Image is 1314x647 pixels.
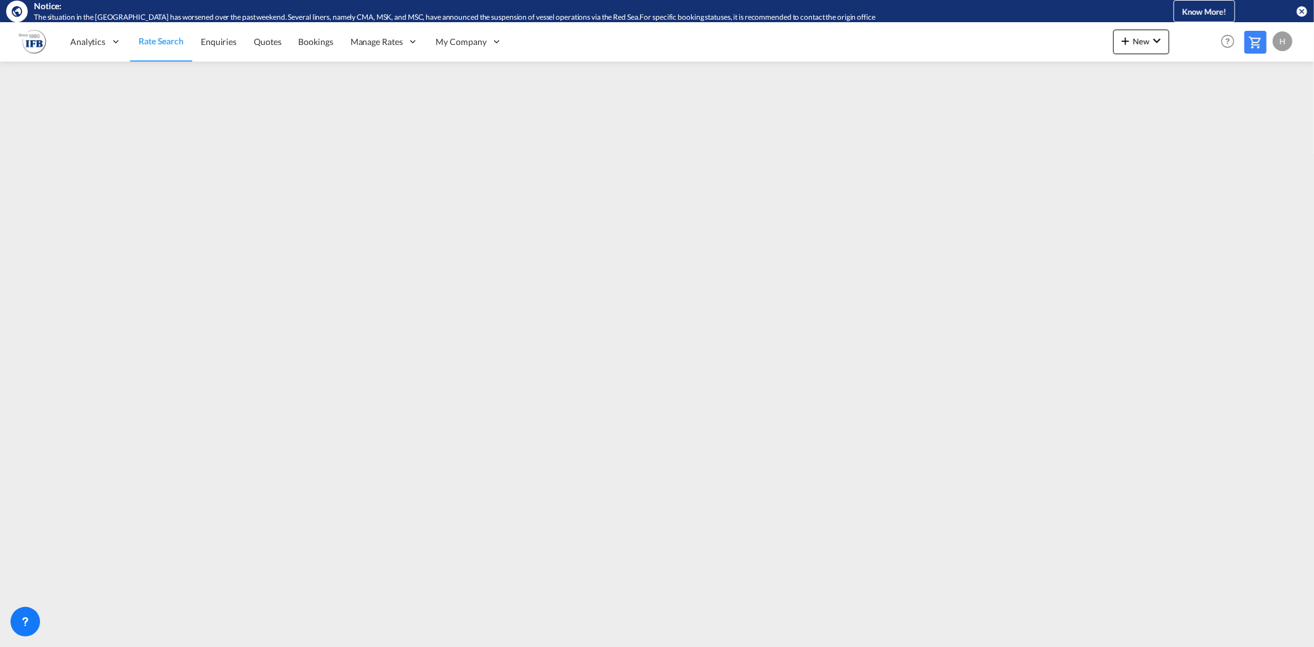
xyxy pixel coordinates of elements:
[1113,30,1169,54] button: icon-plus 400-fgNewicon-chevron-down
[18,28,46,55] img: b628ab10256c11eeb52753acbc15d091.png
[428,22,511,62] div: My Company
[11,5,23,17] md-icon: icon-earth
[1118,33,1133,48] md-icon: icon-plus 400-fg
[1296,5,1308,17] button: icon-close-circle
[351,36,403,48] span: Manage Rates
[1273,31,1292,51] div: H
[342,22,428,62] div: Manage Rates
[299,36,333,47] span: Bookings
[254,36,281,47] span: Quotes
[1182,7,1227,17] span: Know More!
[201,36,237,47] span: Enquiries
[1217,31,1244,53] div: Help
[290,22,342,62] a: Bookings
[130,22,192,62] a: Rate Search
[1217,31,1238,52] span: Help
[436,36,487,48] span: My Company
[1118,36,1164,46] span: New
[34,12,1113,23] div: The situation in the Red Sea has worsened over the past weekend. Several liners, namely CMA, MSK,...
[245,22,290,62] a: Quotes
[139,36,184,46] span: Rate Search
[192,22,245,62] a: Enquiries
[1150,33,1164,48] md-icon: icon-chevron-down
[70,36,105,48] span: Analytics
[62,22,130,62] div: Analytics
